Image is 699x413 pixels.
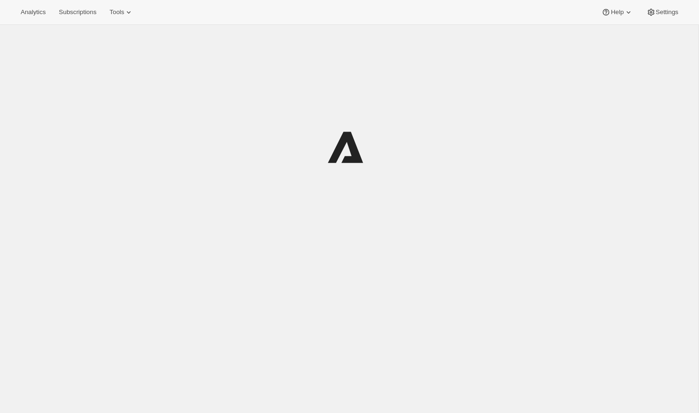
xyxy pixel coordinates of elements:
[641,6,684,19] button: Settings
[15,6,51,19] button: Analytics
[109,8,124,16] span: Tools
[104,6,139,19] button: Tools
[596,6,638,19] button: Help
[656,8,678,16] span: Settings
[611,8,623,16] span: Help
[59,8,96,16] span: Subscriptions
[21,8,46,16] span: Analytics
[53,6,102,19] button: Subscriptions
